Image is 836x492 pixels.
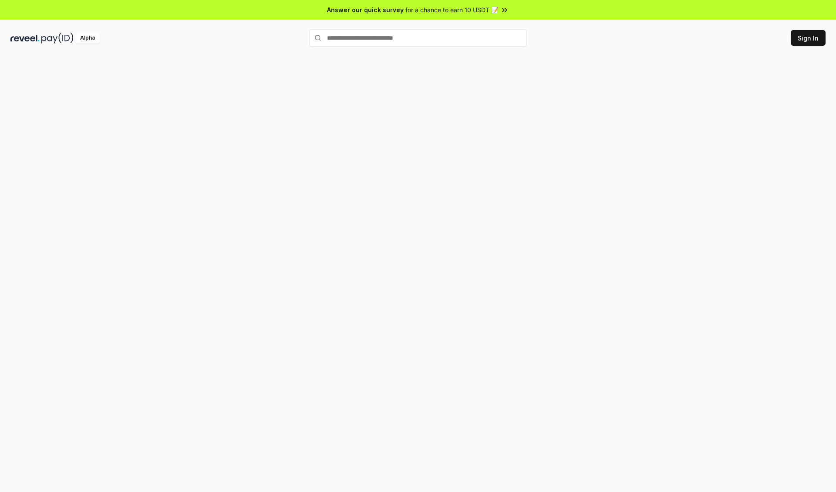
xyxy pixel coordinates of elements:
button: Sign In [791,30,826,46]
img: pay_id [41,33,74,44]
span: for a chance to earn 10 USDT 📝 [405,5,499,14]
div: Alpha [75,33,100,44]
img: reveel_dark [10,33,40,44]
span: Answer our quick survey [327,5,404,14]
